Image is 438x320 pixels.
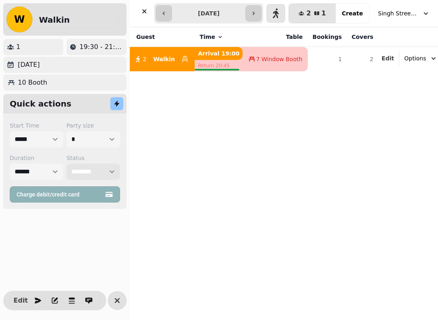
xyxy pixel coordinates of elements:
button: 2Walkin [130,49,195,69]
p: Walkin [153,55,175,63]
label: Start Time [10,122,63,130]
p: 1 [16,42,20,52]
button: Time [200,33,223,41]
label: Status [67,154,120,162]
td: 1 [308,47,347,72]
span: Time [200,33,215,41]
label: Party size [67,122,120,130]
p: 10 Booth [18,78,47,87]
label: Duration [10,154,63,162]
span: Singh Street Bruntsfield [378,9,419,17]
span: Options [404,54,426,62]
span: 2 [143,55,146,63]
p: Return 20:45 [195,60,243,71]
button: Create [335,4,369,23]
th: Covers [347,27,378,47]
td: 2 [347,47,378,72]
span: 7 Window Booth [256,55,302,63]
span: Charge debit/credit card [17,192,103,197]
th: Table [243,27,307,47]
h2: Walkin [39,14,70,26]
button: Charge debit/credit card [10,186,120,203]
button: Edit [13,292,29,309]
span: 1 [322,10,326,17]
th: Guest [130,27,195,47]
span: W [14,15,25,24]
span: Edit [16,297,26,304]
button: Edit [382,54,394,62]
span: 2 [306,10,311,17]
th: Bookings [308,27,347,47]
span: Create [342,11,363,16]
button: 21 [289,4,335,23]
p: [DATE] [18,60,40,70]
p: 19:30 - 21:15 [79,42,123,52]
span: Edit [382,55,394,61]
button: Singh Street Bruntsfield [373,6,435,21]
h2: Quick actions [10,98,71,109]
p: Arrival 19:00 [195,47,243,60]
